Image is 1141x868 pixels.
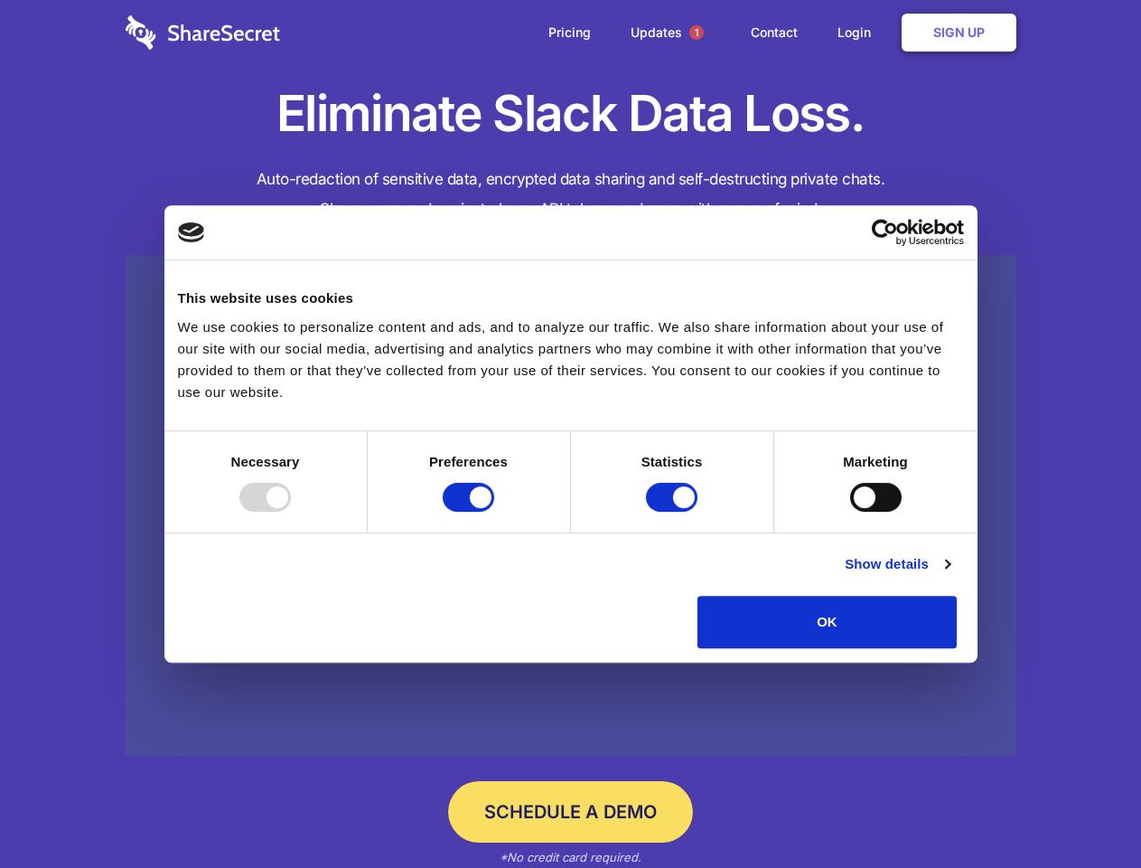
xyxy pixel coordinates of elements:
em: *No credit card required. [500,850,641,864]
img: logo-wordmark-white-trans-d4663122ce5f474addd5e946df7df03e33cb6a1c49d2221995e7729f52c070b2.svg [126,15,280,50]
a: Schedule a Demo [448,781,693,843]
div: We use cookies to personalize content and ads, and to analyze our traffic. We also share informat... [178,316,964,403]
a: Pricing [530,5,609,61]
a: Show details [845,553,949,575]
button: OK [697,596,957,648]
a: Contact [733,5,816,61]
span: 1 [689,25,704,40]
div: This website uses cookies [178,288,964,309]
img: logo [178,222,205,242]
h1: Eliminate Slack Data Loss. [126,81,1016,146]
strong: Necessary [231,454,300,469]
a: Usercentrics Cookiebot - opens in a new window [806,219,964,246]
strong: Marketing [843,454,908,469]
a: Sign Up [902,14,1016,52]
a: Wistia video thumbnail [126,255,1016,757]
h4: Auto-redaction of sensitive data, encrypted data sharing and self-destructing private chats. Shar... [126,165,1016,224]
strong: Statistics [641,454,703,469]
strong: Preferences [429,454,508,469]
a: Login [819,5,898,61]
